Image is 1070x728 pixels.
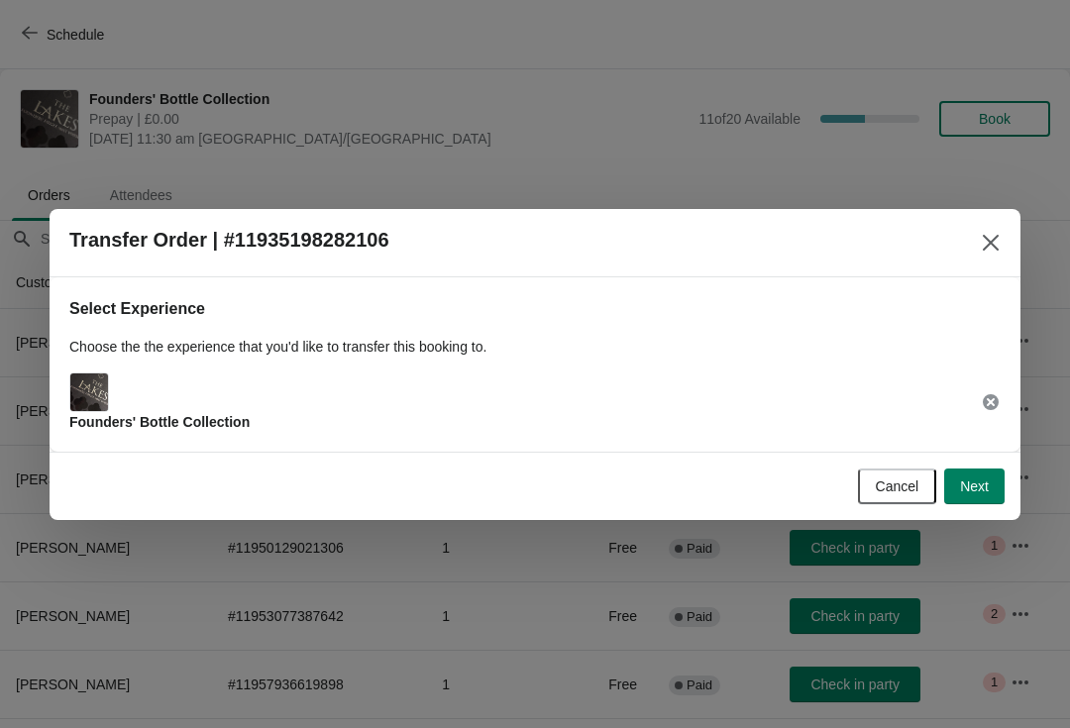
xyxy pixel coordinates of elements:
[69,337,1001,357] p: Choose the the experience that you'd like to transfer this booking to.
[960,478,989,494] span: Next
[944,468,1005,504] button: Next
[858,468,937,504] button: Cancel
[69,297,1001,321] h2: Select Experience
[69,229,389,252] h2: Transfer Order | #11935198282106
[876,478,919,494] span: Cancel
[69,414,250,430] span: Founders' Bottle Collection
[973,225,1009,260] button: Close
[70,373,108,411] img: Main Experience Image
